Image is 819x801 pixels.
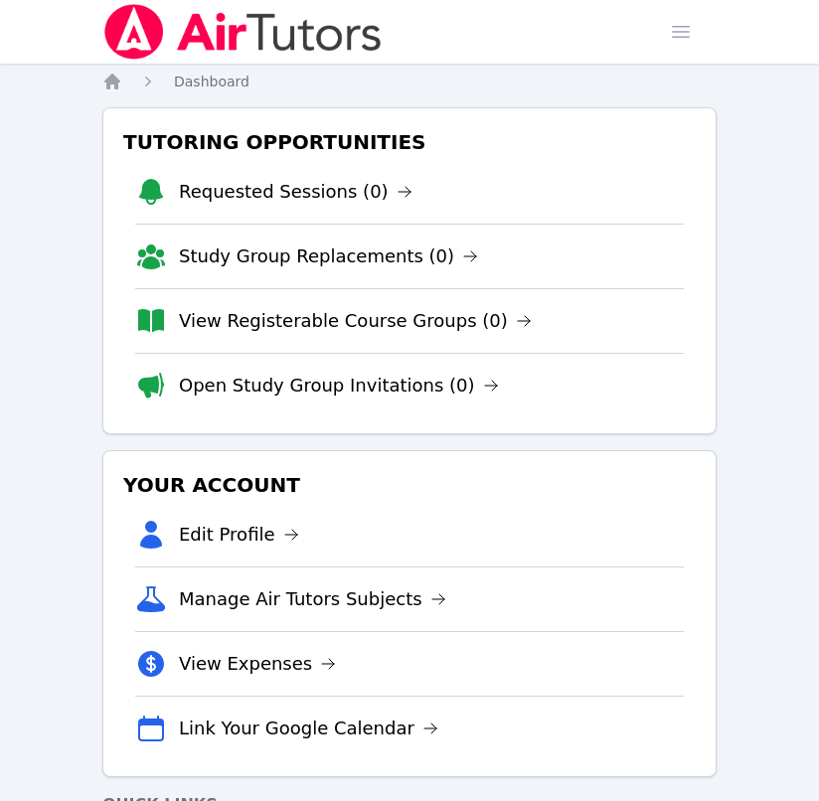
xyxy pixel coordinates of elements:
a: View Registerable Course Groups (0) [179,307,532,335]
h3: Your Account [119,467,700,503]
a: Manage Air Tutors Subjects [179,585,446,613]
a: View Expenses [179,650,336,678]
nav: Breadcrumb [102,72,717,91]
a: Edit Profile [179,521,299,549]
a: Dashboard [174,72,249,91]
h3: Tutoring Opportunities [119,124,700,160]
a: Open Study Group Invitations (0) [179,372,499,400]
span: Dashboard [174,74,249,89]
a: Requested Sessions (0) [179,178,412,206]
a: Study Group Replacements (0) [179,242,478,270]
img: Air Tutors [102,4,384,60]
a: Link Your Google Calendar [179,715,438,742]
